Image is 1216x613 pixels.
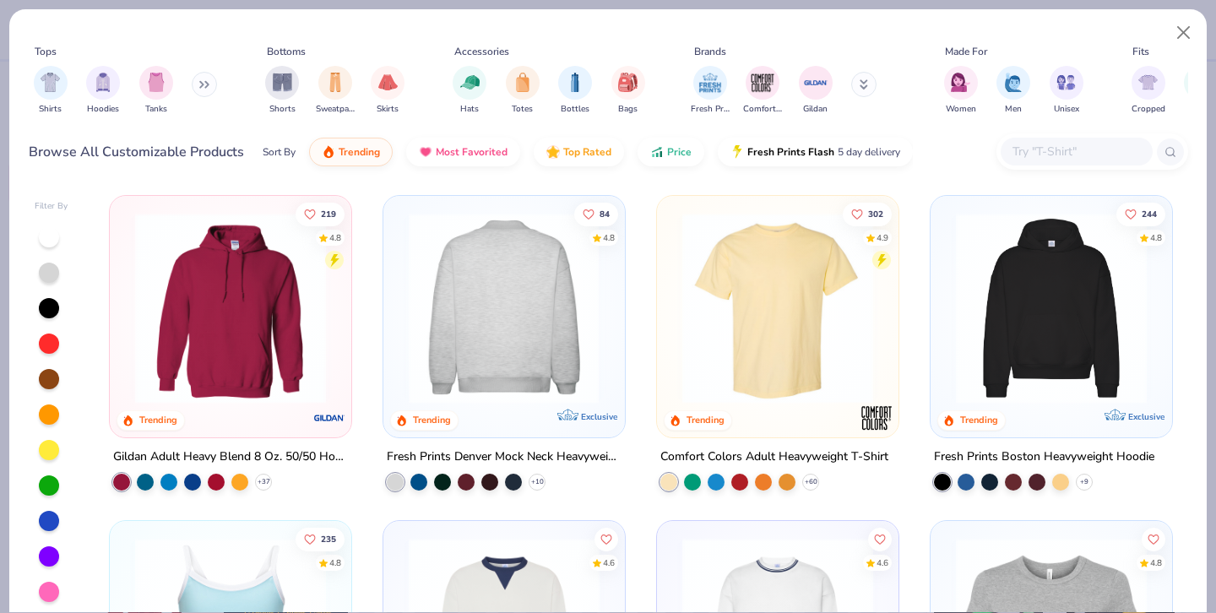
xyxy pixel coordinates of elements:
button: filter button [453,66,486,116]
div: 4.9 [877,231,888,244]
button: Close [1168,17,1200,49]
div: Bottoms [267,44,306,59]
div: Accessories [454,44,509,59]
button: filter button [316,66,355,116]
button: Price [638,138,704,166]
div: filter for Men [996,66,1030,116]
span: 244 [1142,209,1157,218]
div: 4.6 [877,556,888,569]
div: Comfort Colors Adult Heavyweight T-Shirt [660,447,888,468]
div: filter for Hats [453,66,486,116]
span: Shorts [269,103,296,116]
div: Gildan Adult Heavy Blend 8 Oz. 50/50 Hooded Sweatshirt [113,447,348,468]
span: Skirts [377,103,399,116]
input: Try "T-Shirt" [1011,142,1141,161]
button: filter button [1050,66,1083,116]
span: Men [1005,103,1022,116]
button: filter button [743,66,782,116]
span: + 60 [804,477,817,487]
span: 5 day delivery [838,143,900,162]
span: Hats [460,103,479,116]
div: 4.6 [603,556,615,569]
div: filter for Totes [506,66,540,116]
div: filter for Bottles [558,66,592,116]
span: + 9 [1080,477,1088,487]
span: Sweatpants [316,103,355,116]
img: Hoodies Image [94,73,112,92]
img: Men Image [1004,73,1023,92]
button: filter button [139,66,173,116]
span: Top Rated [563,145,611,159]
div: filter for Fresh Prints [691,66,730,116]
button: Fresh Prints Flash5 day delivery [718,138,913,166]
div: 4.8 [1150,556,1162,569]
img: Shorts Image [273,73,292,92]
span: Exclusive [1127,411,1164,422]
span: 302 [868,209,883,218]
div: filter for Gildan [799,66,833,116]
div: 4.8 [603,231,615,244]
img: Skirts Image [378,73,398,92]
div: filter for Tanks [139,66,173,116]
img: Totes Image [513,73,532,92]
img: trending.gif [322,145,335,159]
div: filter for Hoodies [86,66,120,116]
div: Fresh Prints Denver Mock Neck Heavyweight Sweatshirt [387,447,622,468]
button: Trending [309,138,393,166]
div: 4.8 [330,231,342,244]
img: Gildan Image [803,70,828,95]
div: filter for Unisex [1050,66,1083,116]
img: e55d29c3-c55d-459c-bfd9-9b1c499ab3c6 [881,213,1088,404]
span: Totes [512,103,533,116]
div: filter for Sweatpants [316,66,355,116]
img: Shirts Image [41,73,60,92]
div: Made For [945,44,987,59]
span: Cropped [1132,103,1165,116]
span: Most Favorited [436,145,508,159]
span: 219 [322,209,337,218]
span: Women [946,103,976,116]
img: Hats Image [460,73,480,92]
span: + 37 [258,477,270,487]
button: filter button [799,66,833,116]
button: Like [574,202,618,225]
button: filter button [86,66,120,116]
span: Unisex [1054,103,1079,116]
button: filter button [371,66,404,116]
div: filter for Comfort Colors [743,66,782,116]
img: a90f7c54-8796-4cb2-9d6e-4e9644cfe0fe [400,213,608,404]
span: Tanks [145,103,167,116]
img: Unisex Image [1056,73,1076,92]
img: most_fav.gif [419,145,432,159]
img: Comfort Colors logo [860,401,893,435]
button: Like [296,527,345,551]
div: filter for Bags [611,66,645,116]
button: filter button [506,66,540,116]
span: Fresh Prints Flash [747,145,834,159]
div: Tops [35,44,57,59]
span: Exclusive [581,411,617,422]
img: Fresh Prints Image [698,70,723,95]
div: 4.8 [1150,231,1162,244]
button: Like [1142,527,1165,551]
button: filter button [34,66,68,116]
img: Comfort Colors Image [750,70,775,95]
button: Top Rated [534,138,624,166]
div: filter for Shirts [34,66,68,116]
button: Like [296,202,345,225]
div: Fresh Prints Boston Heavyweight Hoodie [934,447,1154,468]
span: Price [667,145,692,159]
button: Like [594,527,618,551]
span: Hoodies [87,103,119,116]
img: Sweatpants Image [326,73,345,92]
button: filter button [996,66,1030,116]
button: filter button [944,66,978,116]
img: 01756b78-01f6-4cc6-8d8a-3c30c1a0c8ac [127,213,334,404]
span: Bottles [561,103,589,116]
span: Shirts [39,103,62,116]
img: f5d85501-0dbb-4ee4-b115-c08fa3845d83 [608,213,816,404]
button: filter button [611,66,645,116]
div: filter for Cropped [1132,66,1165,116]
button: Like [868,527,892,551]
img: Bags Image [618,73,637,92]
